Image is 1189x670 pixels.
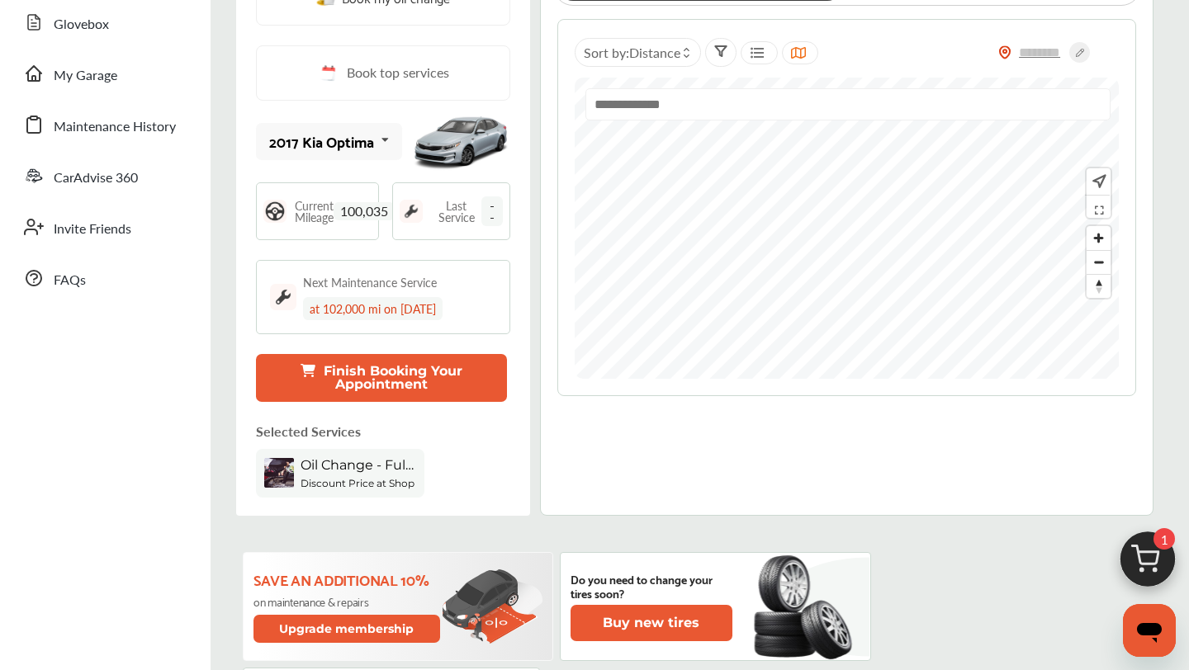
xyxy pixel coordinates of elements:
[253,595,443,608] p: on maintenance & repairs
[54,219,131,240] span: Invite Friends
[575,78,1119,379] canvas: Map
[15,103,194,146] a: Maintenance History
[443,569,542,645] img: update-membership.81812027.svg
[269,133,374,149] div: 2017 Kia Optima
[629,43,680,62] span: Distance
[256,354,507,402] button: Finish Booking Your Appointment
[270,284,296,310] img: maintenance_logo
[584,43,680,62] span: Sort by :
[571,605,736,641] a: Buy new tires
[15,154,194,197] a: CarAdvise 360
[295,200,334,223] span: Current Mileage
[481,196,503,226] span: --
[301,477,414,489] b: Discount Price at Shop
[411,104,510,178] img: mobile_10906_st0640_046.jpg
[1089,172,1106,191] img: recenter.ce011a49.svg
[303,274,437,290] div: Next Maintenance Service
[317,63,339,83] img: cal_icon.0803b883.svg
[301,457,416,473] span: Oil Change - Full-synthetic
[752,548,861,665] img: new-tire.a0c7fe23.svg
[54,270,86,291] span: FAQs
[998,45,1011,59] img: location_vector_orange.38f05af8.svg
[54,14,109,35] span: Glovebox
[15,257,194,300] a: FAQs
[1087,226,1111,250] button: Zoom in
[347,63,449,83] span: Book top services
[1087,250,1111,274] button: Zoom out
[334,202,395,220] span: 100,035
[1108,524,1187,603] img: cart_icon.3d0951e8.svg
[1087,251,1111,274] span: Zoom out
[431,200,481,223] span: Last Service
[253,570,443,588] p: Save an additional 10%
[303,297,443,320] div: at 102,000 mi on [DATE]
[263,200,287,223] img: steering_logo
[1087,274,1111,298] button: Reset bearing to north
[571,605,732,641] button: Buy new tires
[253,615,440,643] button: Upgrade membership
[1087,275,1111,298] span: Reset bearing to north
[264,458,294,488] img: oil-change-thumb.jpg
[15,1,194,44] a: Glovebox
[400,200,423,223] img: maintenance_logo
[256,422,361,441] p: Selected Services
[54,116,176,138] span: Maintenance History
[1123,604,1176,657] iframe: Button to launch messaging window
[15,52,194,95] a: My Garage
[54,65,117,87] span: My Garage
[1153,528,1175,550] span: 1
[15,205,194,248] a: Invite Friends
[256,45,510,101] a: Book top services
[54,167,138,189] span: CarAdvise 360
[571,572,732,600] p: Do you need to change your tires soon?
